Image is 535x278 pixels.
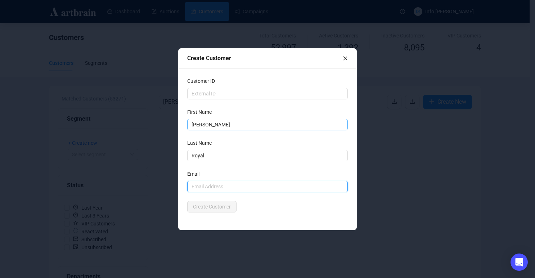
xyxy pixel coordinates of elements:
input: External ID [187,88,347,99]
input: Last Name [187,150,347,161]
label: First Name [187,108,216,116]
input: First Name [187,119,347,130]
button: Create Customer [187,201,237,212]
label: Email [187,170,204,178]
label: Customer ID [187,77,220,85]
input: Email Address [187,181,347,192]
label: Last Name [187,139,216,147]
div: Open Intercom Messenger [511,254,528,271]
span: close [343,56,348,61]
div: Create Customer [187,54,342,63]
